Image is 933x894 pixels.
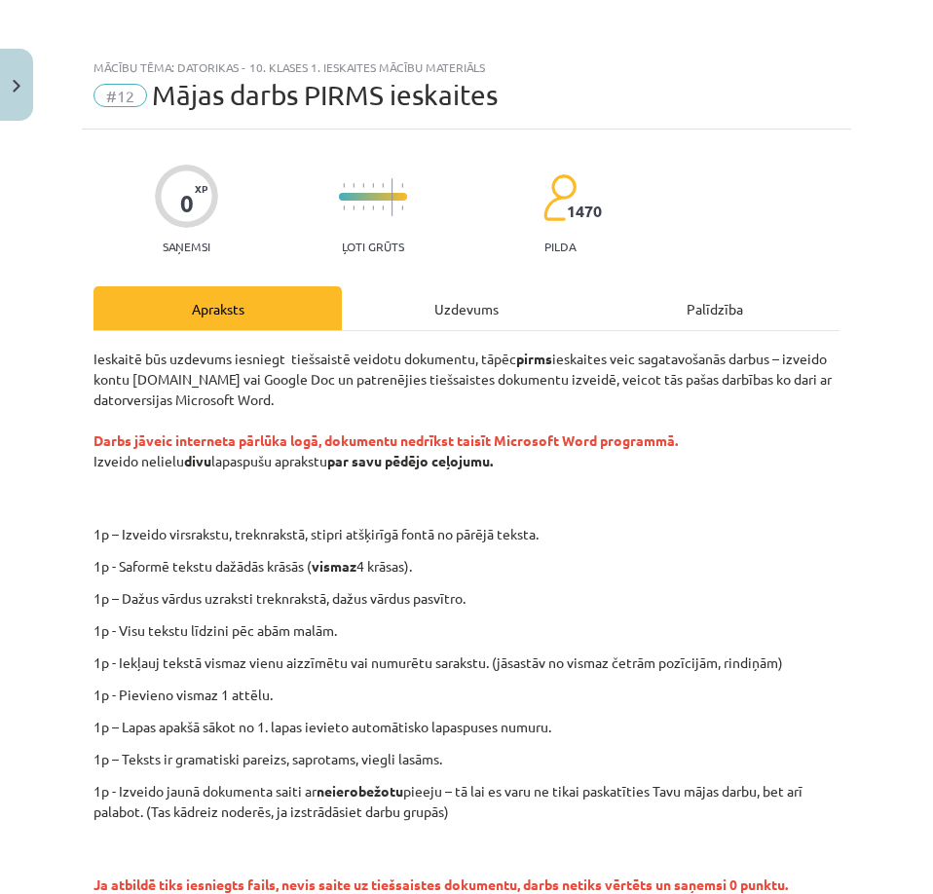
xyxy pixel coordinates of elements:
[93,588,840,609] p: 1p – Dažus vārdus uzraksti treknrakstā, dažus vārdus pasvītro.
[184,452,211,469] strong: divu
[312,557,356,575] strong: vismaz
[343,205,345,210] img: icon-short-line-57e1e144782c952c97e751825c79c345078a6d821885a25fce030b3d8c18986b.svg
[93,781,840,822] p: 1p - Izveido jaunā dokumenta saiti ar pieeju – tā lai es varu ne tikai paskatīties Tavu mājas dar...
[195,183,207,194] span: XP
[13,80,20,93] img: icon-close-lesson-0947bae3869378f0d4975bcd49f059093ad1ed9edebbc8119c70593378902aed.svg
[342,286,590,330] div: Uzdevums
[327,452,493,469] strong: par savu pēdējo ceļojumu.
[343,183,345,188] img: icon-short-line-57e1e144782c952c97e751825c79c345078a6d821885a25fce030b3d8c18986b.svg
[93,84,147,107] span: #12
[93,875,788,893] span: Ja atbildē tiks iesniegts fails, nevis saite uz tiešsaistes dokumentu, darbs netiks vērtēts un sa...
[567,203,602,220] span: 1470
[392,178,393,216] img: icon-long-line-d9ea69661e0d244f92f715978eff75569469978d946b2353a9bb055b3ed8787d.svg
[93,685,840,705] p: 1p - Pievieno vismaz 1 attēlu.
[362,205,364,210] img: icon-short-line-57e1e144782c952c97e751825c79c345078a6d821885a25fce030b3d8c18986b.svg
[93,652,840,673] p: 1p - Iekļauj tekstā vismaz vienu aizzīmētu vai numurētu sarakstu. (jāsastāv no vismaz četrām pozī...
[93,286,342,330] div: Apraksts
[591,286,840,330] div: Palīdzība
[93,431,678,449] strong: Darbs jāveic interneta pārlūka logā, dokumentu nedrīkst taisīt Microsoft Word programmā.
[372,183,374,188] img: icon-short-line-57e1e144782c952c97e751825c79c345078a6d821885a25fce030b3d8c18986b.svg
[204,524,858,544] p: 1p – Izveido virsrakstu, treknrakstā, stipri atšķirīgā fontā no pārējā teksta.
[93,749,840,769] p: 1p – Teksts ir gramatiski pareizs, saprotams, viegli lasāms.
[155,240,218,253] p: Saņemsi
[93,717,840,737] p: 1p – Lapas apakšā sākot no 1. lapas ievieto automātisko lapaspuses numuru.
[372,205,374,210] img: icon-short-line-57e1e144782c952c97e751825c79c345078a6d821885a25fce030b3d8c18986b.svg
[180,190,194,217] div: 0
[401,205,403,210] img: icon-short-line-57e1e144782c952c97e751825c79c345078a6d821885a25fce030b3d8c18986b.svg
[544,240,576,253] p: pilda
[382,205,384,210] img: icon-short-line-57e1e144782c952c97e751825c79c345078a6d821885a25fce030b3d8c18986b.svg
[542,173,577,222] img: students-c634bb4e5e11cddfef0936a35e636f08e4e9abd3cc4e673bd6f9a4125e45ecb1.svg
[93,349,840,512] p: Ieskaitē būs uzdevums iesniegt tiešsaistē veidotu dokumentu, tāpēc ieskaites veic sagatavošanās d...
[516,350,552,367] strong: pirms
[362,183,364,188] img: icon-short-line-57e1e144782c952c97e751825c79c345078a6d821885a25fce030b3d8c18986b.svg
[93,60,840,74] div: Mācību tēma: Datorikas - 10. klases 1. ieskaites mācību materiāls
[401,183,403,188] img: icon-short-line-57e1e144782c952c97e751825c79c345078a6d821885a25fce030b3d8c18986b.svg
[382,183,384,188] img: icon-short-line-57e1e144782c952c97e751825c79c345078a6d821885a25fce030b3d8c18986b.svg
[342,240,404,253] p: Ļoti grūts
[353,183,355,188] img: icon-short-line-57e1e144782c952c97e751825c79c345078a6d821885a25fce030b3d8c18986b.svg
[152,79,498,111] span: Mājas darbs PIRMS ieskaites
[317,782,403,800] strong: neierobežotu
[93,620,840,641] p: 1p - Visu tekstu līdzini pēc abām malām.
[353,205,355,210] img: icon-short-line-57e1e144782c952c97e751825c79c345078a6d821885a25fce030b3d8c18986b.svg
[93,556,840,577] p: 1p - Saformē tekstu dažādās krāsās ( 4 krāsas).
